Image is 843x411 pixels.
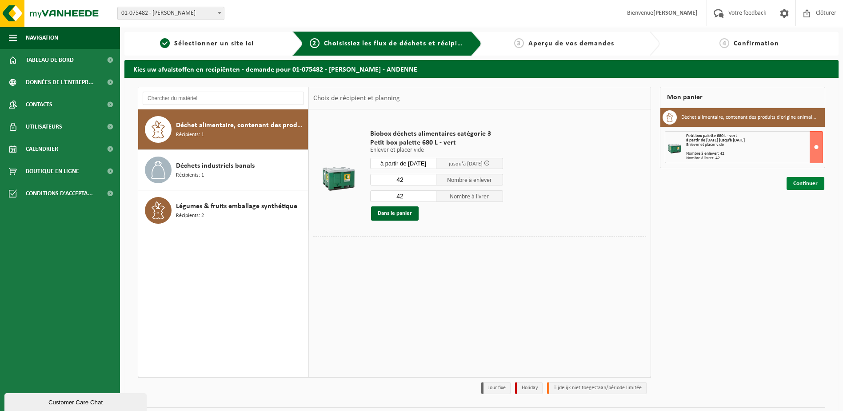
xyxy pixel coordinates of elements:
[309,87,404,109] div: Choix de récipient et planning
[26,27,58,49] span: Navigation
[26,138,58,160] span: Calendrier
[26,93,52,116] span: Contacts
[176,212,204,220] span: Récipients: 2
[176,131,204,139] span: Récipients: 1
[436,190,503,202] span: Nombre à livrer
[176,161,255,171] span: Déchets industriels banals
[436,174,503,185] span: Nombre à enlever
[370,158,437,169] input: Sélectionnez date
[160,38,170,48] span: 1
[174,40,254,47] span: Sélectionner un site ici
[176,201,297,212] span: Légumes & fruits emballage synthétique
[686,138,745,143] strong: à partir de [DATE] jusqu'à [DATE]
[176,120,306,131] span: Déchet alimentaire, contenant des produits d'origine animale, emballage mélangé (sans verre), cat 3
[176,171,204,180] span: Récipients: 1
[787,177,824,190] a: Continuer
[26,160,79,182] span: Boutique en ligne
[138,150,308,190] button: Déchets industriels banals Récipients: 1
[547,382,647,394] li: Tijdelijk niet toegestaan/période limitée
[124,60,839,77] h2: Kies uw afvalstoffen en recipiënten - demande pour 01-075482 - [PERSON_NAME] - ANDENNE
[143,92,304,105] input: Chercher du matériel
[719,38,729,48] span: 4
[138,190,308,230] button: Légumes & fruits emballage synthétique Récipients: 2
[371,206,419,221] button: Dans le panier
[686,143,823,147] div: Enlever et placer vide
[528,40,614,47] span: Aperçu de vos demandes
[681,110,818,125] h3: Déchet alimentaire, contenant des produits d'origine animale, emballage mélangé (sans verre), cat 3
[370,129,503,138] span: Biobox déchets alimentaires catégorie 3
[449,161,483,167] span: jusqu'à [DATE]
[310,38,320,48] span: 2
[26,71,94,93] span: Données de l'entrepr...
[26,182,93,205] span: Conditions d'accepta...
[138,109,308,150] button: Déchet alimentaire, contenant des produits d'origine animale, emballage mélangé (sans verre), cat...
[481,382,511,394] li: Jour fixe
[734,40,779,47] span: Confirmation
[686,152,823,156] div: Nombre à enlever: 42
[653,10,698,16] strong: [PERSON_NAME]
[686,156,823,161] div: Nombre à livrer: 42
[515,382,543,394] li: Holiday
[514,38,524,48] span: 3
[370,138,503,147] span: Petit box palette 680 L - vert
[4,391,148,411] iframe: chat widget
[118,7,224,20] span: 01-075482 - PERE OLIVE - ANDENNE
[686,133,737,138] span: Petit box palette 680 L - vert
[26,116,62,138] span: Utilisateurs
[660,87,825,108] div: Mon panier
[324,40,472,47] span: Choisissiez les flux de déchets et récipients
[370,147,503,153] p: Enlever et placer vide
[129,38,285,49] a: 1Sélectionner un site ici
[117,7,224,20] span: 01-075482 - PERE OLIVE - ANDENNE
[26,49,74,71] span: Tableau de bord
